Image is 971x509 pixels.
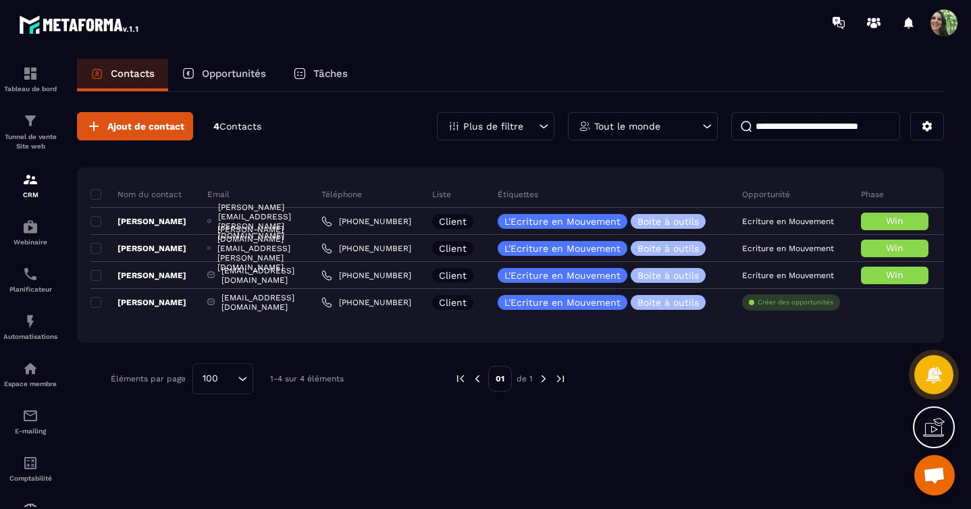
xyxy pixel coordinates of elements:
p: Liste [432,189,451,200]
p: Ecriture en Mouvement [742,244,834,253]
span: 100 [198,371,223,386]
p: L'Ecriture en Mouvement [504,217,621,226]
p: Client [439,217,467,226]
p: Boite à outils [637,244,699,253]
p: Tout le monde [594,122,660,131]
p: Client [439,244,467,253]
p: Boite à outils [637,298,699,307]
p: Opportunités [202,68,266,80]
p: Créer des opportunités [758,298,833,307]
p: de 1 [517,373,533,384]
p: Boite à outils [637,271,699,280]
img: automations [22,313,38,329]
p: Ecriture en Mouvement [742,217,834,226]
p: Planificateur [3,286,57,293]
p: Étiquettes [498,189,538,200]
div: Ouvrir le chat [914,455,955,495]
p: Tunnel de vente Site web [3,132,57,151]
p: 1-4 sur 4 éléments [270,374,344,383]
img: automations [22,219,38,235]
input: Search for option [223,371,234,386]
a: formationformationTunnel de vente Site web [3,103,57,161]
p: [PERSON_NAME] [90,270,186,281]
p: Comptabilité [3,475,57,482]
p: [PERSON_NAME] [90,243,186,254]
img: automations [22,360,38,377]
p: Ecriture en Mouvement [742,271,834,280]
p: Éléments par page [111,374,186,383]
img: next [537,373,550,385]
span: Win [886,242,903,253]
p: 4 [213,120,261,133]
a: formationformationCRM [3,161,57,209]
button: Ajout de contact [77,112,193,140]
span: Win [886,269,903,280]
a: [PHONE_NUMBER] [321,243,411,254]
img: formation [22,113,38,129]
span: Ajout de contact [107,119,184,133]
p: L'Ecriture en Mouvement [504,271,621,280]
p: Client [439,271,467,280]
p: Espace membre [3,380,57,387]
p: [PERSON_NAME] [90,297,186,308]
p: [PERSON_NAME] [90,216,186,227]
img: next [554,373,567,385]
p: L'Ecriture en Mouvement [504,298,621,307]
p: Client [439,298,467,307]
img: scheduler [22,266,38,282]
p: Phase [861,189,884,200]
p: Contacts [111,68,155,80]
img: formation [22,171,38,188]
p: CRM [3,191,57,198]
img: formation [22,65,38,82]
p: E-mailing [3,427,57,435]
img: prev [454,373,467,385]
span: Contacts [219,121,261,132]
img: accountant [22,455,38,471]
p: Tâches [313,68,348,80]
p: L'Ecriture en Mouvement [504,244,621,253]
p: Boite à outils [637,217,699,226]
img: prev [471,373,483,385]
p: Opportunité [742,189,790,200]
img: logo [19,12,140,36]
div: Search for option [192,363,253,394]
img: email [22,408,38,424]
a: Tâches [280,59,361,91]
p: Email [207,189,230,200]
a: Opportunités [168,59,280,91]
p: Nom du contact [90,189,182,200]
a: emailemailE-mailing [3,398,57,445]
p: Téléphone [321,189,362,200]
p: Plus de filtre [463,122,523,131]
span: Win [886,215,903,226]
p: Tableau de bord [3,85,57,92]
a: [PHONE_NUMBER] [321,297,411,308]
a: automationsautomationsAutomatisations [3,303,57,350]
a: Contacts [77,59,168,91]
p: Webinaire [3,238,57,246]
a: automationsautomationsWebinaire [3,209,57,256]
p: 01 [488,366,512,392]
a: schedulerschedulerPlanificateur [3,256,57,303]
a: automationsautomationsEspace membre [3,350,57,398]
a: accountantaccountantComptabilité [3,445,57,492]
a: [PHONE_NUMBER] [321,216,411,227]
p: Automatisations [3,333,57,340]
a: formationformationTableau de bord [3,55,57,103]
a: [PHONE_NUMBER] [321,270,411,281]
